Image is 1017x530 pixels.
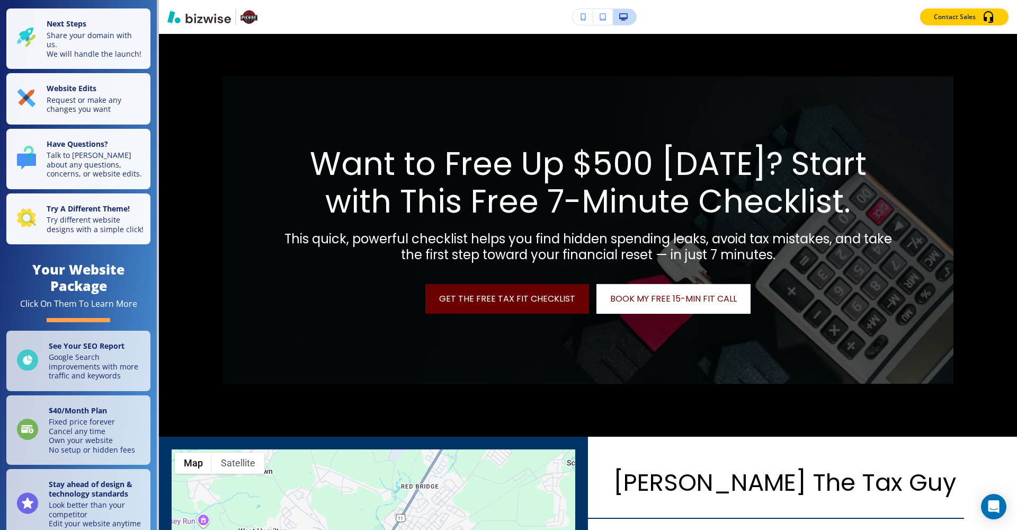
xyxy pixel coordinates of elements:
img: Your Logo [240,8,257,25]
a: See Your SEO ReportGoogle Search improvements with more traffic and keywords [6,331,150,391]
p: Fixed price forever Cancel any time Own your website No setup or hidden fees [49,417,135,454]
p: [PERSON_NAME] The Tax Guy [613,469,964,497]
span: Get the Free Tax Fit Checklist [439,293,575,305]
p: Try different website designs with a simple click! [47,215,144,234]
p: Look better than your competitor Edit your website anytime [49,500,144,528]
a: $40/Month PlanFixed price foreverCancel any timeOwn your websiteNo setup or hidden fees [6,395,150,465]
button: Website EditsRequest or make any changes you want [6,73,150,125]
p: Want to Free Up $500 [DATE]? Start with This Free 7-Minute Checklist. [276,145,899,220]
button: Next StepsShare your domain with us.We will handle the launch! [6,8,150,69]
img: Bizwise Logo [167,11,231,23]
p: Google Search improvements with more traffic and keywords [49,352,144,381]
strong: See Your SEO Report [49,341,124,351]
strong: Next Steps [47,19,86,29]
span: Book My Free 15-Min Fit Call [610,293,737,305]
a: Get the Free Tax Fit Checklist [425,284,589,314]
strong: Stay ahead of design & technology standards [49,479,132,499]
strong: Website Edits [47,83,96,93]
h4: Your Website Package [6,261,150,294]
p: Share your domain with us. We will handle the launch! [47,31,144,59]
p: Talk to [PERSON_NAME] about any questions, concerns, or website edits. [47,151,144,179]
button: Contact Sales [920,8,1009,25]
div: Click On Them To Learn More [20,298,137,310]
button: Show street map [175,453,212,474]
strong: Have Questions? [47,139,108,149]
p: Request or make any changes you want [47,95,144,114]
button: Book My Free 15-Min Fit Call [596,284,751,314]
div: Open Intercom Messenger [981,494,1006,519]
p: Contact Sales [934,12,976,22]
strong: $ 40 /Month Plan [49,405,107,416]
button: Show satellite imagery [212,453,264,474]
strong: Try A Different Theme! [47,204,130,214]
button: Have Questions?Talk to [PERSON_NAME] about any questions, concerns, or website edits. [6,129,150,189]
p: This quick, powerful checklist helps you find hidden spending leaks, avoid tax mistakes, and take... [276,231,899,263]
button: Try A Different Theme!Try different website designs with a simple click! [6,193,150,245]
